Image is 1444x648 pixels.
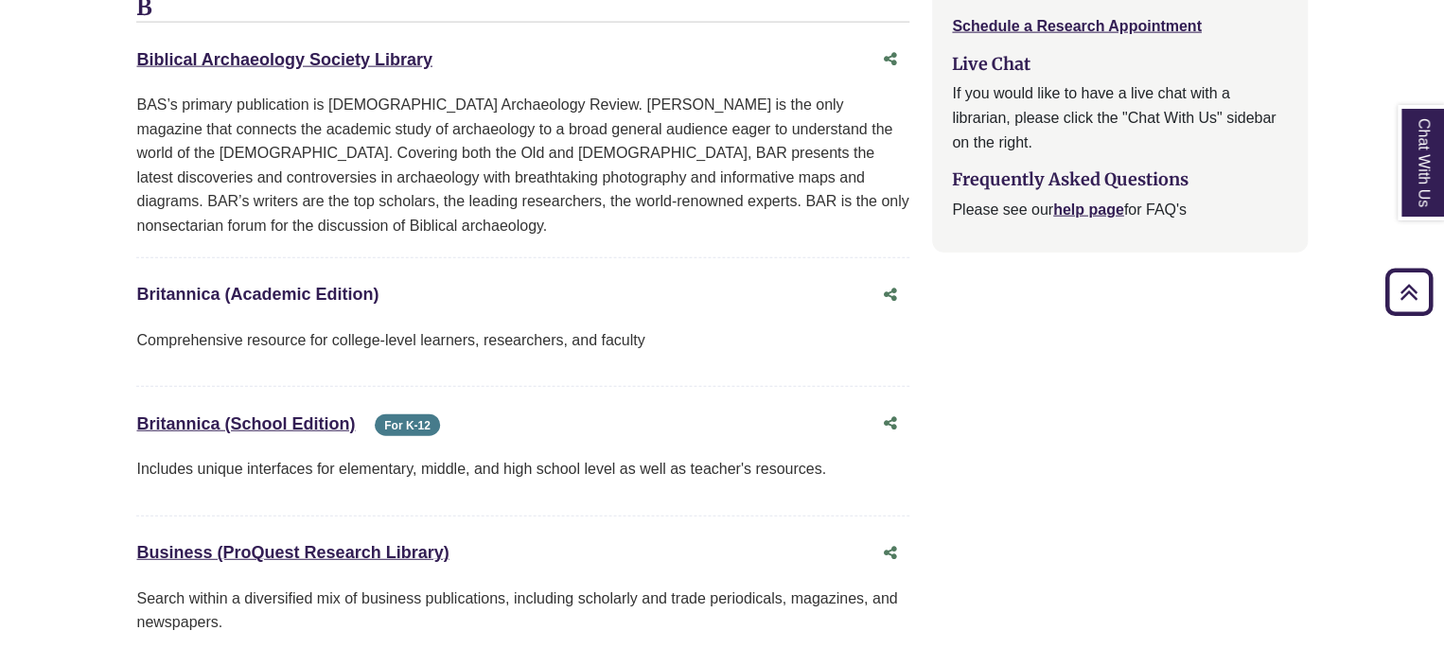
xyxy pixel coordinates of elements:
[1379,279,1439,305] a: Back to Top
[872,42,909,78] button: Share this database
[136,414,355,433] a: Britannica (School Edition)
[952,18,1201,34] a: Schedule a Research Appointment
[952,81,1287,154] p: If you would like to have a live chat with a librarian, please click the "Chat With Us" sidebar o...
[136,93,909,238] div: BAS’s primary publication is [DEMOGRAPHIC_DATA] Archaeology Review. [PERSON_NAME] is the only mag...
[952,169,1287,190] h3: Frequently Asked Questions
[952,198,1287,222] p: Please see our for FAQ's
[375,414,440,436] span: For K-12
[136,328,909,353] p: Comprehensive resource for college-level learners, researchers, and faculty
[872,277,909,313] button: Share this database
[136,285,379,304] a: Britannica (Academic Edition)
[872,535,909,571] button: Share this database
[952,54,1287,75] h3: Live Chat
[872,406,909,442] button: Share this database
[136,543,449,562] a: Business (ProQuest Research Library)
[136,457,909,482] p: Includes unique interfaces for elementary, middle, and high school level as well as teacher's res...
[136,587,909,635] p: Search within a diversified mix of business publications, including scholarly and trade periodica...
[1053,201,1124,218] a: help page
[136,50,431,69] a: Biblical Archaeology Society Library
